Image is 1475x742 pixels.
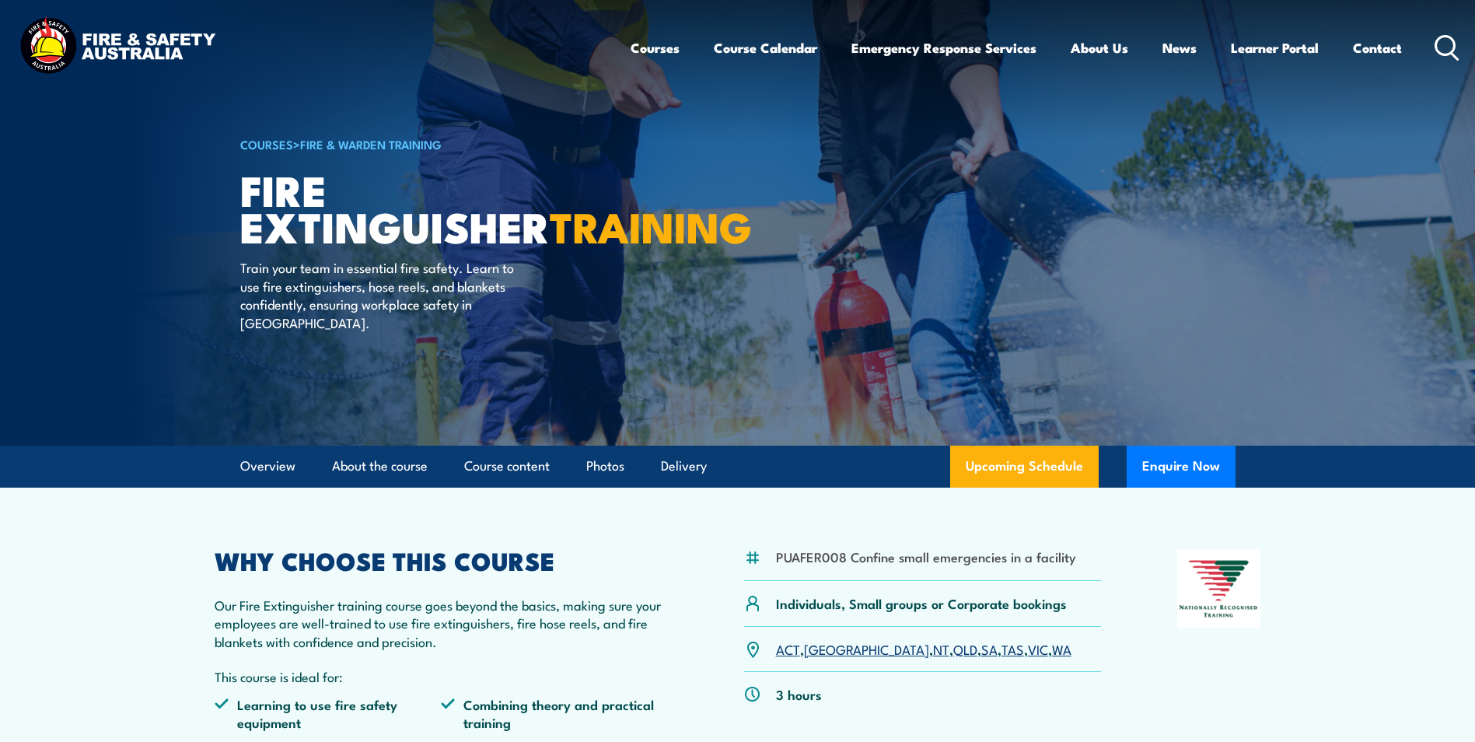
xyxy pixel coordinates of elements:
img: Nationally Recognised Training logo. [1177,549,1261,628]
h6: > [240,135,624,153]
a: SA [981,639,998,658]
h1: Fire Extinguisher [240,171,624,243]
p: Individuals, Small groups or Corporate bookings [776,594,1067,612]
p: 3 hours [776,685,822,703]
a: About the course [332,446,428,487]
a: Upcoming Schedule [950,446,1099,488]
a: Learner Portal [1231,27,1319,68]
li: Combining theory and practical training [441,695,668,732]
li: Learning to use fire safety equipment [215,695,442,732]
a: QLD [953,639,977,658]
p: This course is ideal for: [215,667,669,685]
a: Course Calendar [714,27,817,68]
a: TAS [1001,639,1024,658]
strong: TRAINING [550,193,752,257]
p: , , , , , , , [776,640,1071,658]
li: PUAFER008 Confine small emergencies in a facility [776,548,1076,565]
p: Our Fire Extinguisher training course goes beyond the basics, making sure your employees are well... [215,596,669,650]
a: Contact [1353,27,1402,68]
a: About Us [1071,27,1128,68]
a: WA [1052,639,1071,658]
a: Delivery [661,446,707,487]
a: Courses [631,27,680,68]
a: [GEOGRAPHIC_DATA] [804,639,929,658]
h2: WHY CHOOSE THIS COURSE [215,549,669,571]
a: Emergency Response Services [851,27,1036,68]
a: COURSES [240,135,293,152]
a: Overview [240,446,295,487]
a: Photos [586,446,624,487]
button: Enquire Now [1127,446,1236,488]
a: ACT [776,639,800,658]
a: Course content [464,446,550,487]
a: Fire & Warden Training [300,135,442,152]
p: Train your team in essential fire safety. Learn to use fire extinguishers, hose reels, and blanke... [240,258,524,331]
a: VIC [1028,639,1048,658]
a: NT [933,639,949,658]
a: News [1162,27,1197,68]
